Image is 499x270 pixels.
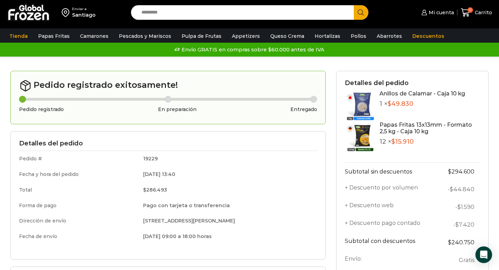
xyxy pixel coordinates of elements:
[138,151,317,167] td: 19229
[436,180,480,198] td: -
[19,140,317,147] h3: Detalles del pedido
[450,186,474,193] bdi: 44.840
[475,246,492,263] div: Open Intercom Messenger
[467,7,473,13] span: 0
[436,216,480,234] td: -
[19,198,138,213] td: Forma de pago
[420,6,454,19] a: Mi cuenta
[457,204,474,210] bdi: 1.590
[158,107,196,112] h3: En preparación
[6,29,31,43] a: Tienda
[448,168,452,175] span: $
[290,107,317,112] h3: Entregado
[427,9,454,16] span: Mi cuenta
[138,213,317,229] td: [STREET_ADDRESS][PERSON_NAME]
[347,29,370,43] a: Pollos
[35,29,73,43] a: Papas Fritas
[19,213,138,229] td: Dirección de envío
[62,7,72,18] img: address-field-icon.svg
[138,229,317,243] td: [DATE] 09:00 a 18:00 horas
[267,29,308,43] a: Queso Crema
[448,239,452,246] span: $
[409,29,448,43] a: Descuentos
[436,198,480,216] td: -
[379,138,480,146] p: 12 ×
[387,100,413,108] bdi: 49.830
[354,5,368,20] button: Search button
[455,221,474,228] bdi: 7.420
[345,216,436,234] th: + Descuento pago contado
[143,187,167,193] bdi: 286.493
[19,151,138,167] td: Pedido #
[345,162,436,180] th: Subtotal sin descuentos
[178,29,225,43] a: Pulpa de Frutas
[391,138,395,145] span: $
[138,198,317,213] td: Pago con tarjeta o transferencia
[115,29,175,43] a: Pescados y Mariscos
[387,100,391,108] span: $
[448,168,474,175] bdi: 294.600
[19,107,64,112] h3: Pedido registrado
[228,29,263,43] a: Appetizers
[19,229,138,243] td: Fecha de envío
[457,204,461,210] span: $
[448,239,474,246] bdi: 240.750
[379,90,465,97] a: Anillos de Calamar - Caja 10 kg
[345,180,436,198] th: + Descuento por volumen
[379,100,465,108] p: 1 ×
[143,187,146,193] span: $
[379,121,472,135] a: Papas Fritas 13x13mm - Formato 2,5 kg - Caja 10 kg
[311,29,344,43] a: Hortalizas
[345,198,436,216] th: + Descuento web
[373,29,405,43] a: Abarrotes
[345,251,436,269] th: Envío:
[345,234,436,251] th: Subtotal con descuentos
[72,11,96,18] div: Santiago
[72,7,96,11] div: Enviar a
[461,5,492,21] a: 0 Carrito
[436,251,480,269] td: Gratis
[19,182,138,198] td: Total
[473,9,492,16] span: Carrito
[455,221,459,228] span: $
[138,167,317,182] td: [DATE] 13:40
[77,29,112,43] a: Camarones
[345,79,480,87] h3: Detalles del pedido
[19,167,138,182] td: Fecha y hora del pedido
[391,138,414,145] bdi: 15.910
[19,79,317,92] h2: Pedido registrado exitosamente!
[450,186,453,193] span: $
